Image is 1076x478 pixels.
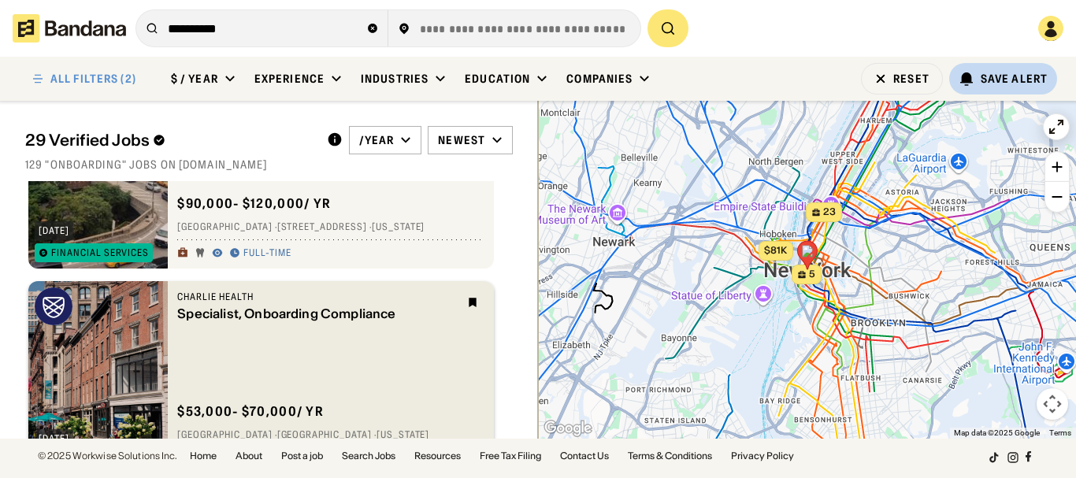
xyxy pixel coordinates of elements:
div: 29 Verified Jobs [25,131,314,150]
div: Specialist, Onboarding Compliance [177,306,458,321]
a: Resources [414,451,461,461]
div: ALL FILTERS (2) [50,73,136,84]
div: Financial Services [51,248,149,258]
div: [DATE] [39,434,69,443]
div: [GEOGRAPHIC_DATA] · [STREET_ADDRESS] · [US_STATE] [177,221,484,234]
div: grid [25,181,513,439]
div: Education [465,72,530,86]
div: $ 53,000 - $70,000 / yr [177,403,324,420]
div: $ 90,000 - $120,000 / yr [177,195,331,212]
a: Terms (opens in new tab) [1049,428,1071,437]
div: Full-time [243,247,291,260]
div: Experience [254,72,325,86]
img: Google [542,418,594,439]
div: Reset [893,73,929,84]
a: Contact Us [560,451,609,461]
div: Charlie Health [177,291,458,303]
a: Privacy Policy [731,451,794,461]
div: Save Alert [981,72,1048,86]
span: 5 [809,268,815,281]
a: Search Jobs [342,451,395,461]
span: 23 [823,206,836,219]
div: $ / year [171,72,218,86]
div: /year [359,133,395,147]
div: [DATE] [39,226,69,235]
div: Companies [566,72,633,86]
a: About [236,451,262,461]
div: Newest [438,133,485,147]
div: © 2025 Workwise Solutions Inc. [38,451,177,461]
a: Open this area in Google Maps (opens a new window) [542,418,594,439]
div: Industries [361,72,429,86]
span: Map data ©2025 Google [954,428,1040,437]
a: Free Tax Filing [480,451,541,461]
div: 129 "onboarding" jobs on [DOMAIN_NAME] [25,157,513,172]
a: Terms & Conditions [628,451,712,461]
span: $81k [764,244,787,256]
a: Post a job [281,451,323,461]
a: Home [190,451,217,461]
button: Map camera controls [1037,388,1068,420]
img: Bandana logotype [13,14,126,43]
div: [GEOGRAPHIC_DATA] · [GEOGRAPHIC_DATA] · [US_STATE] [177,429,484,442]
img: Charlie Health logo [35,287,72,325]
